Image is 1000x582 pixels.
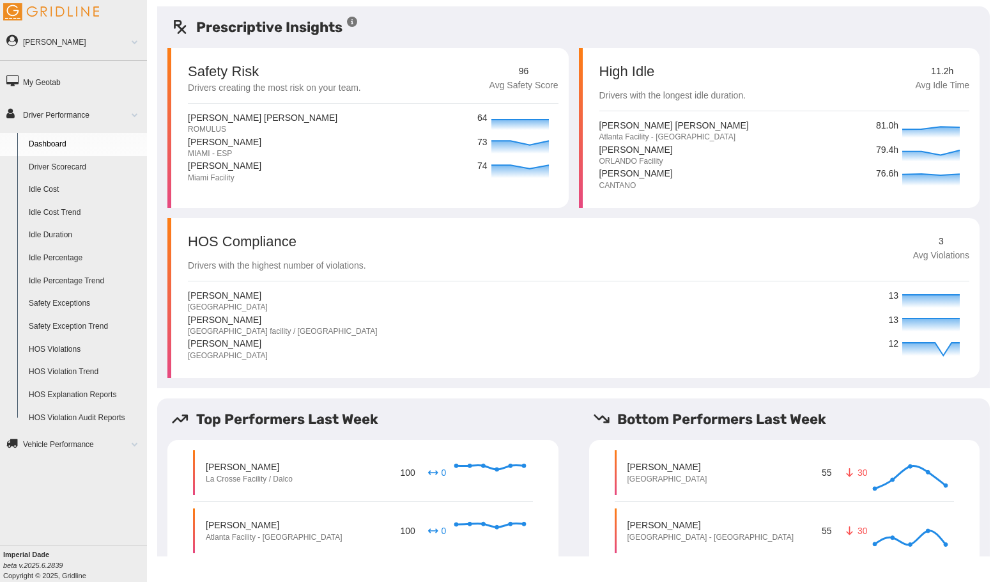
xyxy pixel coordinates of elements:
p: [PERSON_NAME] [188,159,261,172]
p: 0 [427,524,446,537]
p: Drivers with the longest idle duration. [599,89,746,103]
a: Idle Cost Trend [23,201,147,224]
p: [PERSON_NAME] [627,460,707,473]
p: CANTANO [599,180,673,191]
p: Avg Violations [913,249,969,263]
p: [PERSON_NAME] [206,460,293,473]
p: Atlanta Facility - [GEOGRAPHIC_DATA] [206,532,342,543]
p: Atlanta Facility - [GEOGRAPHIC_DATA] [599,132,749,143]
p: 100 [398,522,417,539]
p: 55 [819,522,834,539]
p: Safety Risk [188,65,259,79]
p: [GEOGRAPHIC_DATA] - [GEOGRAPHIC_DATA] [627,532,794,543]
a: Idle Percentage [23,247,147,270]
a: Idle Cost [23,178,147,201]
p: 13 [888,313,899,327]
p: Drivers creating the most risk on your team. [188,81,361,95]
p: Avg Idle Time [915,79,969,93]
a: HOS Violation Trend [23,361,147,384]
a: Driver Scorecard [23,156,147,179]
h5: Bottom Performers Last Week [593,409,990,430]
p: [PERSON_NAME] [188,313,378,326]
p: 11.2h [915,65,969,79]
i: beta v.2025.6.2839 [3,562,63,569]
p: High Idle [599,65,746,79]
h5: Prescriptive Insights [171,17,358,38]
p: 100 [398,464,417,481]
p: 74 [477,159,488,173]
b: Imperial Dade [3,551,49,558]
p: [GEOGRAPHIC_DATA] [188,302,268,313]
p: 55 [819,464,834,481]
p: ROMULUS [188,124,337,135]
a: HOS Explanation Reports [23,384,147,407]
p: [PERSON_NAME] [206,519,342,531]
a: Dashboard [23,133,147,156]
a: HOS Violations [23,338,147,361]
p: [PERSON_NAME] [PERSON_NAME] [188,111,337,124]
p: 79.4h [876,143,899,157]
p: [PERSON_NAME] [PERSON_NAME] [599,119,749,132]
p: [PERSON_NAME] [627,519,794,531]
p: [GEOGRAPHIC_DATA] [188,350,268,361]
p: Drivers with the highest number of violations. [188,259,366,273]
p: [PERSON_NAME] [599,167,673,180]
a: Idle Percentage Trend [23,270,147,293]
p: 81.0h [876,119,899,133]
p: HOS Compliance [188,235,366,249]
p: 96 [489,65,558,79]
img: Gridline [3,3,99,20]
a: Idle Duration [23,224,147,247]
p: [PERSON_NAME] [599,143,673,156]
p: 0 [427,466,446,479]
p: [GEOGRAPHIC_DATA] facility / [GEOGRAPHIC_DATA] [188,326,378,337]
p: 73 [477,136,488,150]
a: HOS Violation Audit Reports [23,407,147,430]
p: ORLANDO Facility [599,156,673,167]
p: [PERSON_NAME] [188,136,261,148]
p: Miami Facility [188,173,261,184]
p: 30 [844,524,865,537]
h5: Top Performers Last Week [171,409,569,430]
p: MIAMI - ESP [188,148,261,159]
p: 3 [913,235,969,249]
p: [GEOGRAPHIC_DATA] [627,474,707,485]
p: 12 [888,337,899,351]
p: [PERSON_NAME] [188,289,268,302]
p: 13 [888,289,899,303]
p: 76.6h [876,167,899,181]
p: [PERSON_NAME] [188,337,268,350]
p: 30 [844,466,865,479]
div: Copyright © 2025, Gridline [3,549,147,581]
a: Safety Exception Trend [23,315,147,338]
p: 64 [477,111,488,125]
p: La Crosse Facility / Dalco [206,474,293,485]
p: Avg Safety Score [489,79,558,93]
a: Safety Exceptions [23,292,147,315]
